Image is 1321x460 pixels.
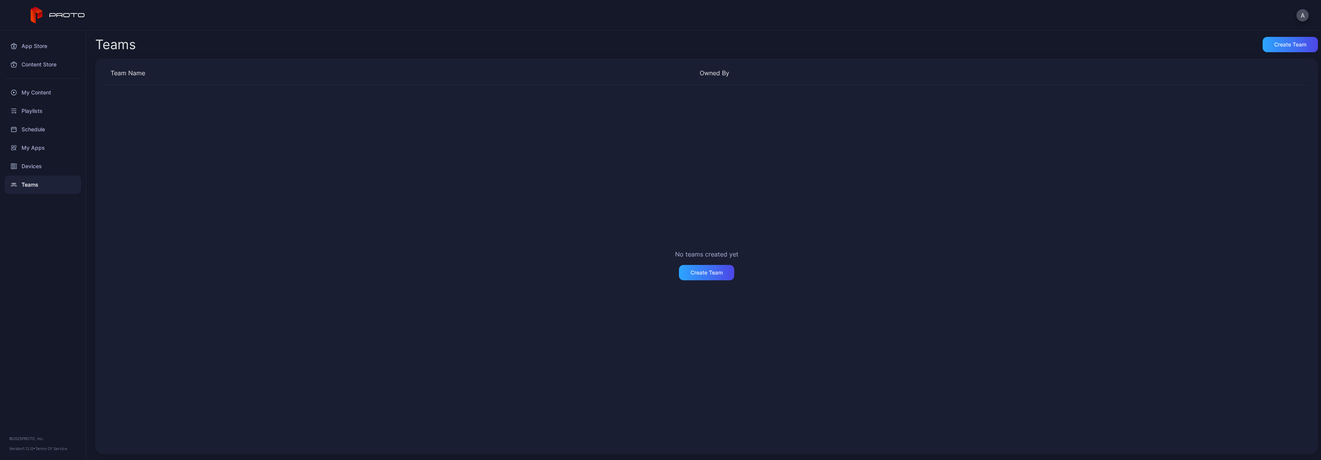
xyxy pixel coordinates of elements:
div: Create Team [690,270,723,276]
a: Playlists [5,102,81,120]
div: Teams [95,38,136,51]
a: Schedule [5,120,81,139]
a: My Apps [5,139,81,157]
a: Terms Of Service [35,446,67,451]
div: Owned By [700,68,1283,78]
a: App Store [5,37,81,55]
span: Version 1.12.0 • [9,446,35,451]
a: Content Store [5,55,81,74]
a: My Content [5,83,81,102]
button: A [1296,9,1309,22]
div: Create Team [1274,41,1306,48]
div: Team Name [111,68,694,78]
a: Teams [5,175,81,194]
button: Create Team [1263,37,1318,52]
div: © 2025 PROTO, Inc. [9,435,76,442]
div: No teams created yet [675,250,738,259]
button: Create Team [679,265,734,280]
a: Devices [5,157,81,175]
